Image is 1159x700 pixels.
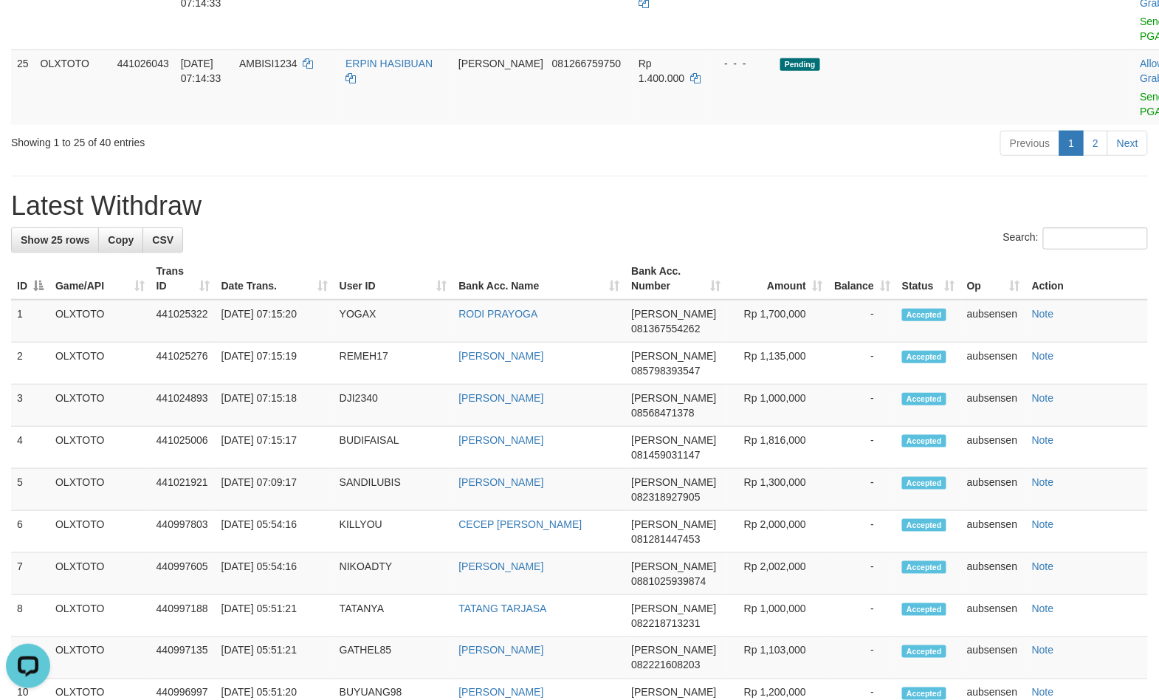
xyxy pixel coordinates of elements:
td: KILLYOU [334,511,453,553]
th: Bank Acc. Name: activate to sort column ascending [453,258,625,300]
div: Showing 1 to 25 of 40 entries [11,129,472,150]
td: aubsensen [961,511,1026,553]
a: [PERSON_NAME] [458,645,543,656]
th: Op: activate to sort column ascending [961,258,1026,300]
th: Status: activate to sort column ascending [896,258,961,300]
td: 440997188 [151,595,216,637]
td: [DATE] 05:54:16 [216,511,334,553]
a: Note [1032,645,1054,656]
td: SANDILUBIS [334,469,453,511]
td: REMEH17 [334,343,453,385]
td: - [828,511,896,553]
div: - - - [712,56,768,71]
td: Rp 1,000,000 [726,385,828,427]
span: Copy 0881025939874 to clipboard [631,575,706,587]
span: Copy 085798393547 to clipboard [631,365,700,377]
span: [DATE] 07:14:33 [181,58,221,84]
span: Copy 081367554262 to clipboard [631,323,700,334]
td: NIKOADTY [334,553,453,595]
a: TATANG TARJASA [458,603,546,614]
a: 1 [1059,131,1084,156]
td: aubsensen [961,637,1026,679]
td: Rp 1,000,000 [726,595,828,637]
td: 8 [11,595,49,637]
td: - [828,300,896,343]
td: [DATE] 05:51:21 [216,595,334,637]
th: Balance: activate to sort column ascending [828,258,896,300]
td: Rp 2,000,000 [726,511,828,553]
span: Accepted [902,351,946,363]
td: OLXTOTO [35,49,111,125]
td: 6 [11,511,49,553]
td: Rp 1,700,000 [726,300,828,343]
a: Note [1032,392,1054,404]
td: GATHEL85 [334,637,453,679]
a: CSV [142,227,183,253]
td: 440997605 [151,553,216,595]
td: 9 [11,637,49,679]
a: CECEP [PERSON_NAME] [458,518,582,530]
a: Previous [1000,131,1059,156]
th: Bank Acc. Number: activate to sort column ascending [625,258,726,300]
span: Accepted [902,477,946,490]
a: [PERSON_NAME] [458,434,543,446]
td: 4 [11,427,49,469]
td: [DATE] 05:51:21 [216,637,334,679]
span: [PERSON_NAME] [631,687,716,699]
th: Game/API: activate to sort column ascending [49,258,151,300]
td: aubsensen [961,300,1026,343]
a: [PERSON_NAME] [458,392,543,404]
td: OLXTOTO [49,385,151,427]
td: 5 [11,469,49,511]
span: 441026043 [117,58,169,69]
td: BUDIFAISAL [334,427,453,469]
span: [PERSON_NAME] [631,518,716,530]
td: 441025322 [151,300,216,343]
a: Note [1032,687,1054,699]
th: ID: activate to sort column descending [11,258,49,300]
span: Pending [780,58,820,71]
span: Accepted [902,687,946,700]
td: OLXTOTO [49,595,151,637]
td: 440997135 [151,637,216,679]
a: ERPIN HASIBUAN [345,58,433,69]
td: 441025276 [151,343,216,385]
td: [DATE] 07:15:17 [216,427,334,469]
span: Accepted [902,435,946,447]
a: [PERSON_NAME] [458,687,543,699]
a: Note [1032,476,1054,488]
td: 441024893 [151,385,216,427]
a: [PERSON_NAME] [458,560,543,572]
a: [PERSON_NAME] [458,476,543,488]
span: Accepted [902,561,946,574]
td: TATANYA [334,595,453,637]
span: AMBISI1234 [239,58,298,69]
td: [DATE] 07:15:20 [216,300,334,343]
td: Rp 1,103,000 [726,637,828,679]
td: - [828,595,896,637]
td: aubsensen [961,553,1026,595]
td: 3 [11,385,49,427]
td: - [828,469,896,511]
a: RODI PRAYOGA [458,308,537,320]
span: [PERSON_NAME] [458,58,543,69]
a: Note [1032,603,1054,614]
td: 441021921 [151,469,216,511]
th: Amount: activate to sort column ascending [726,258,828,300]
td: - [828,385,896,427]
td: DJI2340 [334,385,453,427]
td: OLXTOTO [49,300,151,343]
span: CSV [152,234,173,246]
th: User ID: activate to sort column ascending [334,258,453,300]
td: OLXTOTO [49,637,151,679]
a: Show 25 rows [11,227,99,253]
td: OLXTOTO [49,343,151,385]
th: Action [1026,258,1148,300]
td: aubsensen [961,595,1026,637]
a: Note [1032,308,1054,320]
td: 2 [11,343,49,385]
span: Accepted [902,519,946,532]
span: Accepted [902,393,946,405]
td: OLXTOTO [49,553,151,595]
td: - [828,343,896,385]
